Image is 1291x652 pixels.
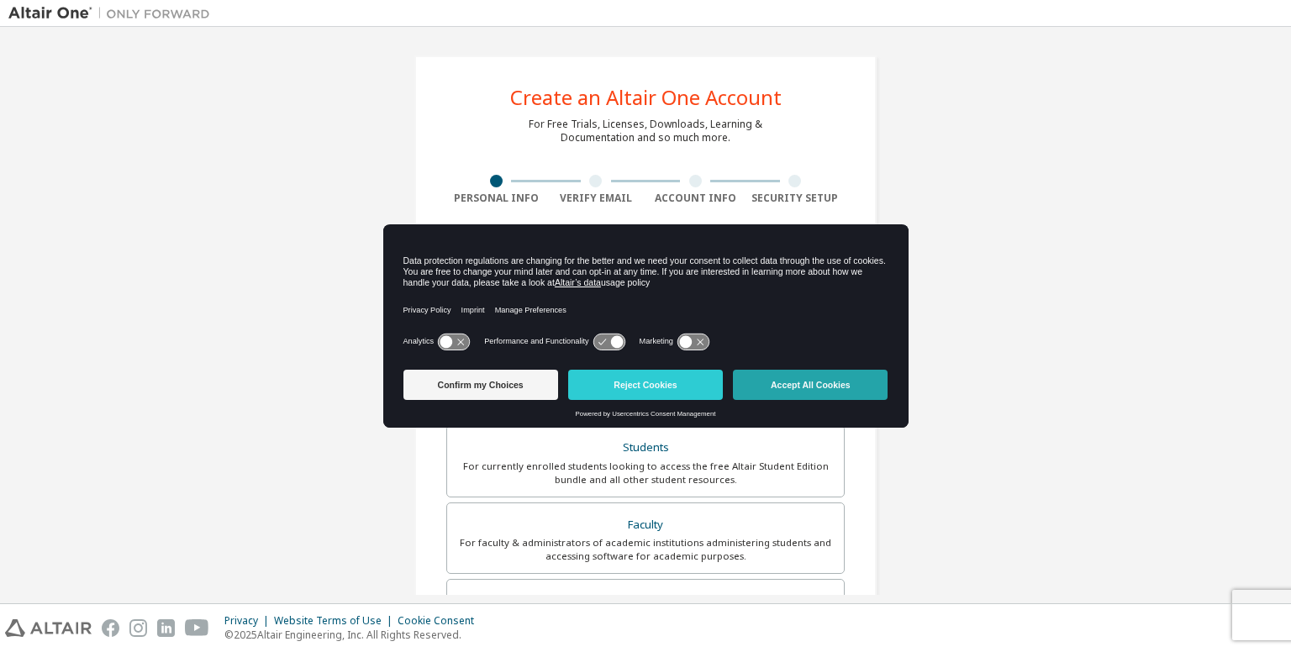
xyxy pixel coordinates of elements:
p: © 2025 Altair Engineering, Inc. All Rights Reserved. [224,628,484,642]
div: Cookie Consent [398,614,484,628]
img: Altair One [8,5,219,22]
img: altair_logo.svg [5,619,92,637]
div: Account Info [645,192,746,205]
div: Security Setup [746,192,846,205]
div: Website Terms of Use [274,614,398,628]
img: youtube.svg [185,619,209,637]
div: Personal Info [446,192,546,205]
div: For faculty & administrators of academic institutions administering students and accessing softwa... [457,536,834,563]
div: Faculty [457,513,834,537]
img: instagram.svg [129,619,147,637]
div: Verify Email [546,192,646,205]
div: Everyone else [457,590,834,613]
img: facebook.svg [102,619,119,637]
div: Create an Altair One Account [510,87,782,108]
div: For currently enrolled students looking to access the free Altair Student Edition bundle and all ... [457,460,834,486]
img: linkedin.svg [157,619,175,637]
div: For Free Trials, Licenses, Downloads, Learning & Documentation and so much more. [529,118,762,145]
div: Students [457,436,834,460]
div: Privacy [224,614,274,628]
